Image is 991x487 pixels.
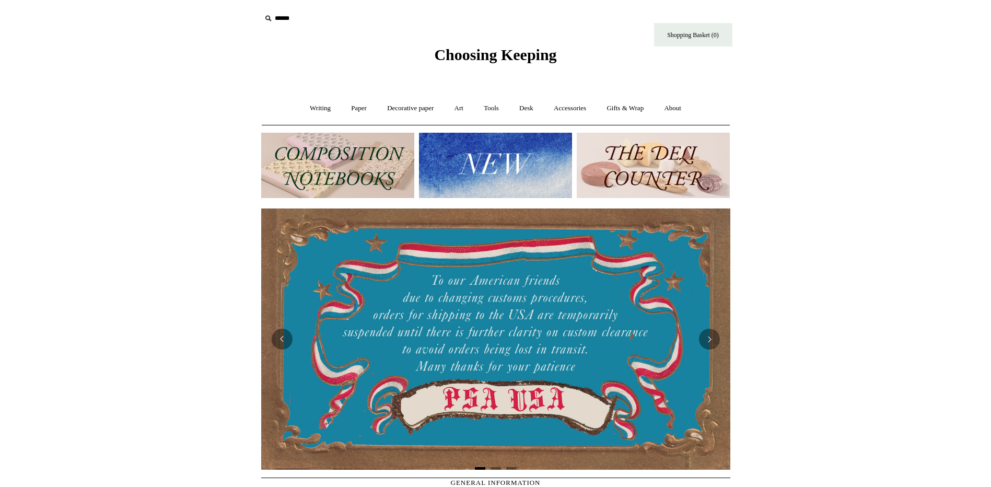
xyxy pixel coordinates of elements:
a: Decorative paper [378,95,443,122]
img: New.jpg__PID:f73bdf93-380a-4a35-bcfe-7823039498e1 [419,133,572,198]
a: Writing [300,95,340,122]
img: The Deli Counter [577,133,730,198]
a: About [655,95,691,122]
a: Accessories [544,95,596,122]
a: Desk [510,95,543,122]
a: Art [445,95,473,122]
a: Choosing Keeping [434,54,556,62]
button: Previous [272,329,293,350]
img: USA PSA .jpg__PID:33428022-6587-48b7-8b57-d7eefc91f15a [261,208,730,470]
span: Choosing Keeping [434,46,556,63]
button: Page 3 [506,467,517,470]
img: 202302 Composition ledgers.jpg__PID:69722ee6-fa44-49dd-a067-31375e5d54ec [261,133,414,198]
a: Gifts & Wrap [597,95,653,122]
span: GENERAL INFORMATION [451,479,541,486]
a: Shopping Basket (0) [654,23,732,47]
button: Next [699,329,720,350]
button: Page 2 [491,467,501,470]
button: Page 1 [475,467,485,470]
a: Tools [474,95,508,122]
a: Paper [342,95,376,122]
